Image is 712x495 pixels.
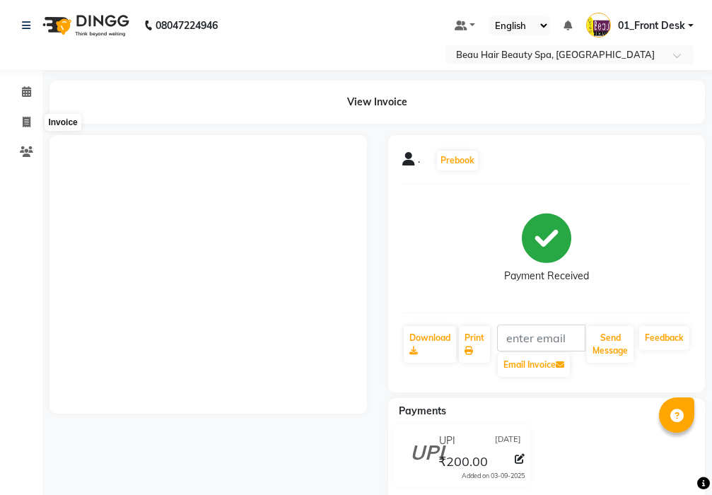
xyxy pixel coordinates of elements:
[495,433,521,448] span: [DATE]
[639,326,689,350] a: Feedback
[586,13,611,37] img: 01_Front Desk
[404,326,456,363] a: Download
[462,471,525,481] div: Added on 03-09-2025
[156,6,218,45] b: 08047224946
[418,152,420,172] span: .
[49,81,705,124] div: View Invoice
[36,6,133,45] img: logo
[497,325,586,351] input: enter email
[437,151,478,170] button: Prebook
[459,326,490,363] a: Print
[439,433,455,448] span: UPI
[653,438,698,481] iframe: chat widget
[438,453,488,473] span: ₹200.00
[618,18,685,33] span: 01_Front Desk
[587,326,634,363] button: Send Message
[399,404,446,417] span: Payments
[498,353,570,377] button: Email Invoice
[504,269,589,284] div: Payment Received
[45,114,81,131] div: Invoice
